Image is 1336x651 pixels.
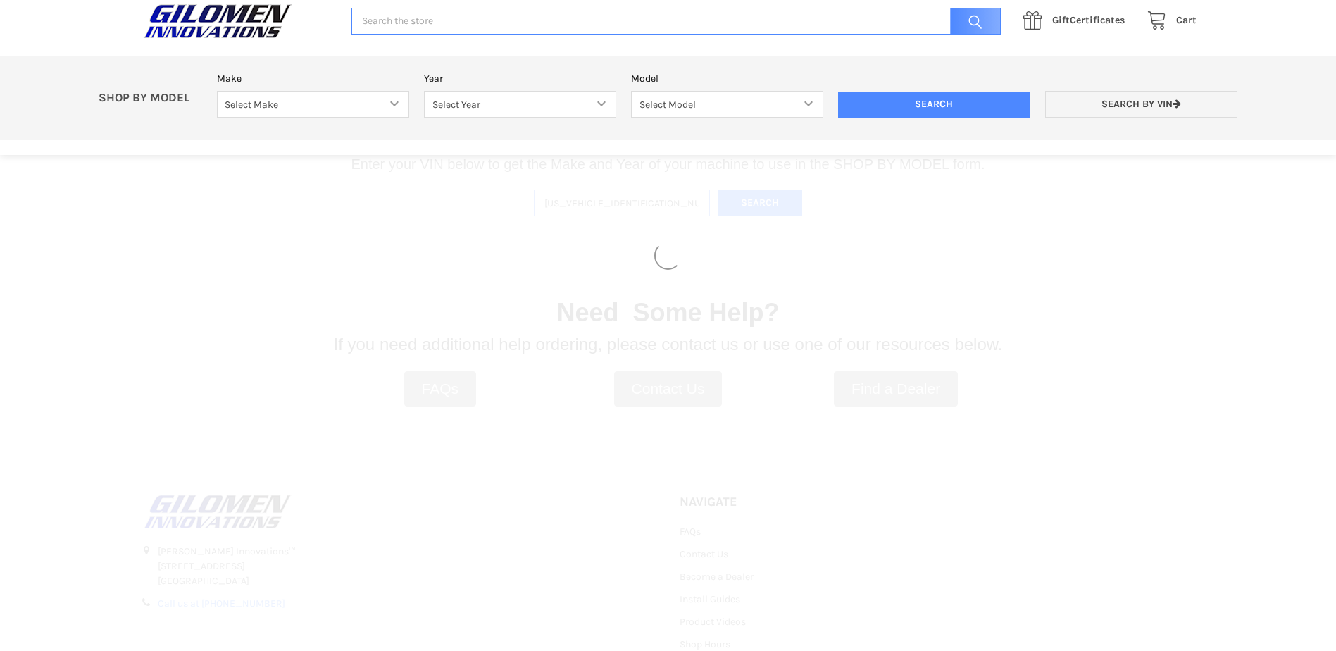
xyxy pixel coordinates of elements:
input: Search [943,8,1001,35]
img: GILOMEN INNOVATIONS [140,4,295,39]
label: Model [631,71,823,86]
input: Search the store [351,8,1001,35]
a: GiftCertificates [1016,12,1140,30]
a: Search by VIN [1045,91,1237,118]
span: Certificates [1052,14,1125,26]
label: Year [424,71,616,86]
a: Cart [1140,12,1197,30]
p: SHOP BY MODEL [92,91,210,106]
a: GILOMEN INNOVATIONS [140,4,337,39]
span: Cart [1176,14,1197,26]
span: Gift [1052,14,1070,26]
label: Make [217,71,409,86]
input: Search [838,92,1030,118]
